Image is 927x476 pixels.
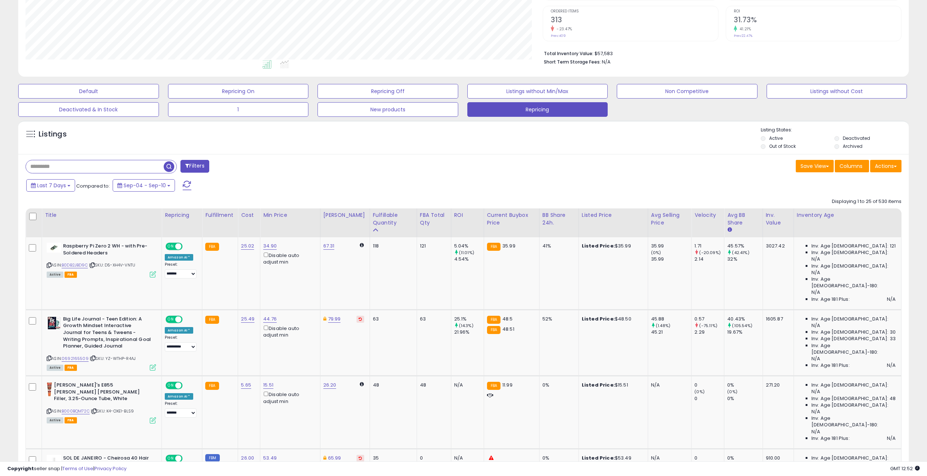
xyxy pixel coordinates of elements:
[7,465,34,472] strong: Copyright
[811,243,888,249] span: Inv. Age [DEMOGRAPHIC_DATA]:
[91,408,134,414] span: | SKU: K4-OXE1-BLS9
[7,465,126,472] div: seller snap | |
[811,342,896,356] span: Inv. Age [DEMOGRAPHIC_DATA]-180:
[502,315,513,322] span: 48.5
[166,316,175,322] span: ON
[89,262,135,268] span: | SKU: D5-XH4V-VNTU
[811,362,850,369] span: Inv. Age 181 Plus:
[241,242,254,250] a: 25.02
[467,102,608,117] button: Repricing
[487,316,500,324] small: FBA
[811,289,820,296] span: N/A
[699,250,720,256] small: (-20.09%)
[76,183,110,189] span: Compared to:
[734,16,901,26] h2: 31.73%
[37,182,66,189] span: Last 7 Days
[47,243,156,277] div: ASIN:
[694,382,724,388] div: 0
[542,211,576,227] div: BB Share 24h.
[796,160,834,172] button: Save View
[811,316,888,322] span: Inv. Age [DEMOGRAPHIC_DATA]:
[761,127,909,134] p: Listing States:
[811,322,820,329] span: N/A
[263,242,277,250] a: 34.90
[889,395,896,402] span: 48
[39,129,67,139] h5: Listings
[835,160,869,172] button: Columns
[734,34,752,38] small: Prev: 22.47%
[727,256,762,262] div: 32%
[420,316,445,322] div: 63
[544,50,593,57] b: Total Inventory Value:
[166,243,175,250] span: ON
[694,389,705,395] small: (0%)
[582,316,642,322] div: $48.50
[263,211,317,219] div: Min Price
[54,382,143,404] b: [PERSON_NAME]'s E855 [PERSON_NAME] [PERSON_NAME] Filler, 3.25-Ounce Tube, White
[811,382,888,388] span: Inv. Age [DEMOGRAPHIC_DATA]:
[47,365,63,371] span: All listings currently available for purchase on Amazon
[582,211,645,219] div: Listed Price
[487,382,500,390] small: FBA
[205,454,219,462] small: FBM
[165,327,193,334] div: Amazon AI *
[182,383,193,389] span: OFF
[811,269,820,276] span: N/A
[694,256,724,262] div: 2.14
[727,243,762,249] div: 45.57%
[732,250,749,256] small: (42.41%)
[766,211,791,227] div: Inv. value
[459,250,474,256] small: (11.01%)
[502,326,514,333] span: 48.51
[47,417,63,423] span: All listings currently available for purchase on Amazon
[811,263,888,269] span: Inv. Age [DEMOGRAPHIC_DATA]:
[182,243,193,250] span: OFF
[454,382,478,388] div: N/A
[617,84,757,99] button: Non Competitive
[420,382,445,388] div: 48
[551,34,566,38] small: Prev: 409
[373,316,411,322] div: 63
[811,335,888,342] span: Inv. Age [DEMOGRAPHIC_DATA]:
[542,382,573,388] div: 0%
[766,382,788,388] div: 271.20
[502,381,513,388] span: 11.99
[165,211,199,219] div: Repricing
[166,383,175,389] span: ON
[811,395,888,402] span: Inv. Age [DEMOGRAPHIC_DATA]:
[168,84,309,99] button: Repricing On
[18,102,159,117] button: Deactivated & In Stock
[323,381,336,389] a: 26.20
[811,256,820,262] span: N/A
[241,211,257,219] div: Cost
[205,382,219,390] small: FBA
[165,262,196,279] div: Preset:
[165,393,193,400] div: Amazon AI *
[65,417,77,423] span: FBA
[263,390,314,404] div: Disable auto adjust min
[205,211,235,219] div: Fulfillment
[797,211,898,219] div: Inventory Age
[18,84,159,99] button: Default
[651,211,688,227] div: Avg Selling Price
[651,316,691,322] div: 45.88
[65,272,77,278] span: FBA
[887,296,896,303] span: N/A
[454,211,481,219] div: ROI
[328,315,341,323] a: 79.99
[870,160,901,172] button: Actions
[811,249,888,256] span: Inv. Age [DEMOGRAPHIC_DATA]:
[651,250,661,256] small: (0%)
[582,381,615,388] b: Listed Price:
[582,242,615,249] b: Listed Price:
[766,316,788,322] div: 1605.87
[554,26,572,32] small: -23.47%
[373,243,411,249] div: 118
[843,135,870,141] label: Deactivated
[694,211,721,219] div: Velocity
[487,243,500,251] small: FBA
[542,243,573,249] div: 41%
[467,84,608,99] button: Listings without Min/Max
[769,135,783,141] label: Active
[651,243,691,249] div: 35.99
